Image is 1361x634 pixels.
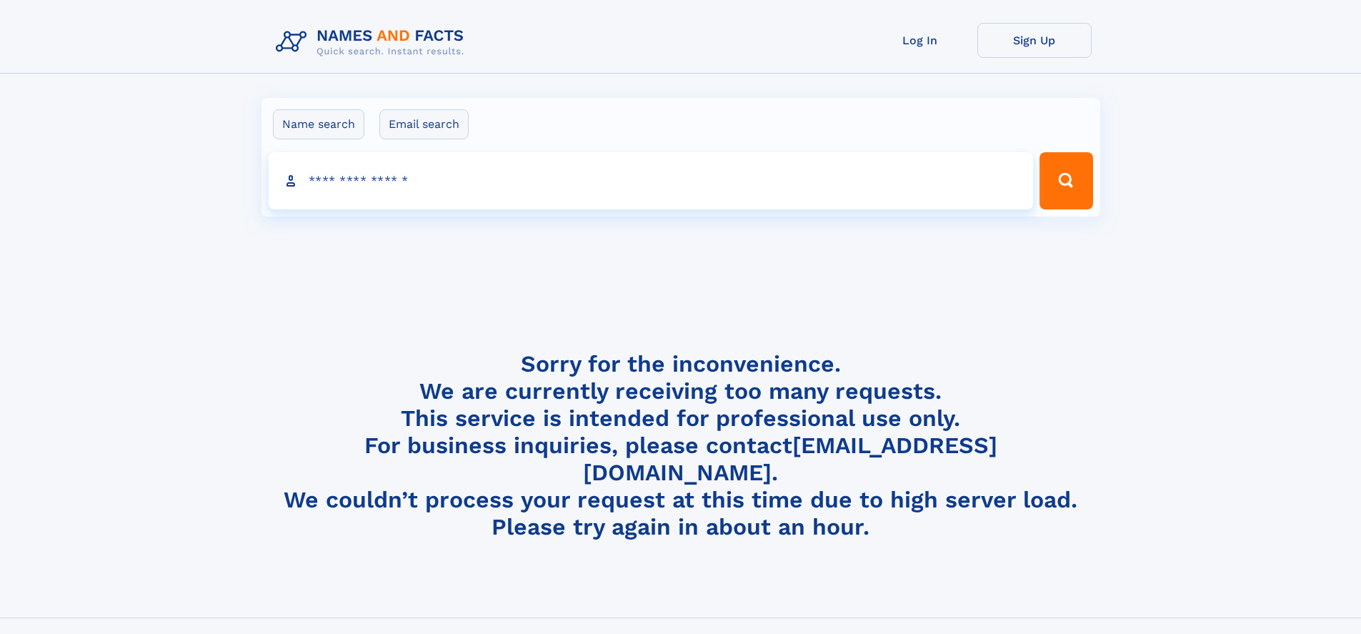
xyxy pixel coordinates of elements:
[269,152,1034,209] input: search input
[977,23,1092,58] a: Sign Up
[270,350,1092,541] h4: Sorry for the inconvenience. We are currently receiving too many requests. This service is intend...
[379,109,469,139] label: Email search
[1040,152,1092,209] button: Search Button
[273,109,364,139] label: Name search
[583,432,997,486] a: [EMAIL_ADDRESS][DOMAIN_NAME]
[270,23,476,61] img: Logo Names and Facts
[863,23,977,58] a: Log In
